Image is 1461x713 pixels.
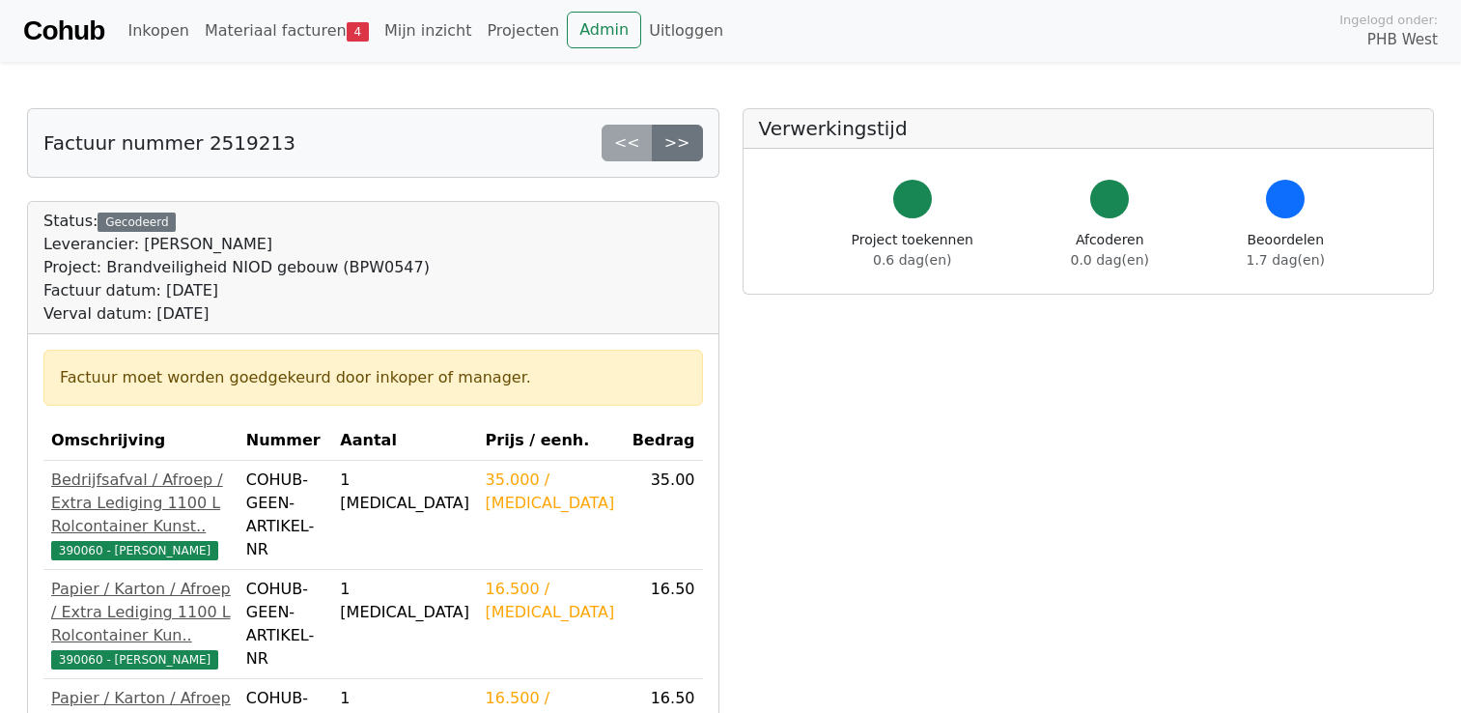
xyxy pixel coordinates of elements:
[567,12,641,48] a: Admin
[43,279,430,302] div: Factuur datum: [DATE]
[51,469,231,538] div: Bedrijfsafval / Afroep / Extra Lediging 1100 L Rolcontainer Kunst..
[340,578,469,624] div: 1 [MEDICAL_DATA]
[1247,252,1325,268] span: 1.7 dag(en)
[347,22,369,42] span: 4
[98,213,176,232] div: Gecodeerd
[43,210,430,326] div: Status:
[197,12,377,50] a: Materiaal facturen4
[51,578,231,647] div: Papier / Karton / Afroep / Extra Lediging 1100 L Rolcontainer Kun..
[120,12,196,50] a: Inkopen
[1339,11,1438,29] span: Ingelogd onder:
[486,469,617,515] div: 35.000 / [MEDICAL_DATA]
[1247,230,1325,271] div: Beoordelen
[51,469,231,561] a: Bedrijfsafval / Afroep / Extra Lediging 1100 L Rolcontainer Kunst..390060 - [PERSON_NAME]
[1071,252,1149,268] span: 0.0 dag(en)
[332,421,477,461] th: Aantal
[873,252,951,268] span: 0.6 dag(en)
[340,469,469,515] div: 1 [MEDICAL_DATA]
[625,570,703,679] td: 16.50
[625,461,703,570] td: 35.00
[43,233,430,256] div: Leverancier: [PERSON_NAME]
[51,650,218,670] span: 390060 - [PERSON_NAME]
[1367,29,1438,51] span: PHB West
[1071,230,1149,271] div: Afcoderen
[51,578,231,670] a: Papier / Karton / Afroep / Extra Lediging 1100 L Rolcontainer Kun..390060 - [PERSON_NAME]
[43,131,295,155] h5: Factuur nummer 2519213
[652,125,703,161] a: >>
[23,8,104,54] a: Cohub
[51,541,218,560] span: 390060 - [PERSON_NAME]
[625,421,703,461] th: Bedrag
[239,461,333,570] td: COHUB-GEEN-ARTIKEL-NR
[43,256,430,279] div: Project: Brandveiligheid NIOD gebouw (BPW0547)
[641,12,731,50] a: Uitloggen
[43,421,239,461] th: Omschrijving
[43,302,430,326] div: Verval datum: [DATE]
[239,570,333,679] td: COHUB-GEEN-ARTIKEL-NR
[759,117,1419,140] h5: Verwerkingstijd
[852,230,973,271] div: Project toekennen
[486,578,617,624] div: 16.500 / [MEDICAL_DATA]
[60,366,687,389] div: Factuur moet worden goedgekeurd door inkoper of manager.
[479,12,567,50] a: Projecten
[377,12,480,50] a: Mijn inzicht
[478,421,625,461] th: Prijs / eenh.
[239,421,333,461] th: Nummer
